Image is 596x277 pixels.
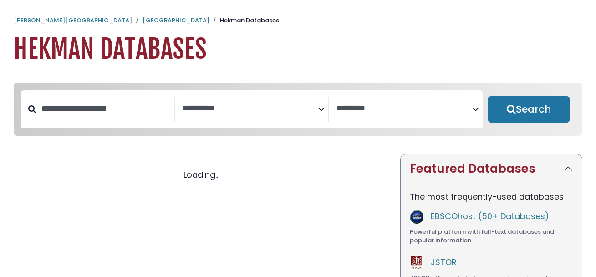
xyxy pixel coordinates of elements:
[14,16,582,25] nav: breadcrumb
[209,16,279,25] li: Hekman Databases
[410,227,573,245] div: Powerful platform with full-text databases and popular information.
[14,83,582,136] nav: Search filters
[143,16,209,25] a: [GEOGRAPHIC_DATA]
[431,210,549,222] a: EBSCOhost (50+ Databases)
[36,101,174,116] input: Search database by title or keyword
[410,190,573,203] p: The most frequently-used databases
[14,16,132,25] a: [PERSON_NAME][GEOGRAPHIC_DATA]
[431,256,457,268] a: JSTOR
[14,34,582,65] h1: Hekman Databases
[336,104,472,113] textarea: Search
[488,96,570,123] button: Submit for Search Results
[14,169,389,181] div: Loading...
[401,154,582,183] button: Featured Databases
[183,104,318,113] textarea: Search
